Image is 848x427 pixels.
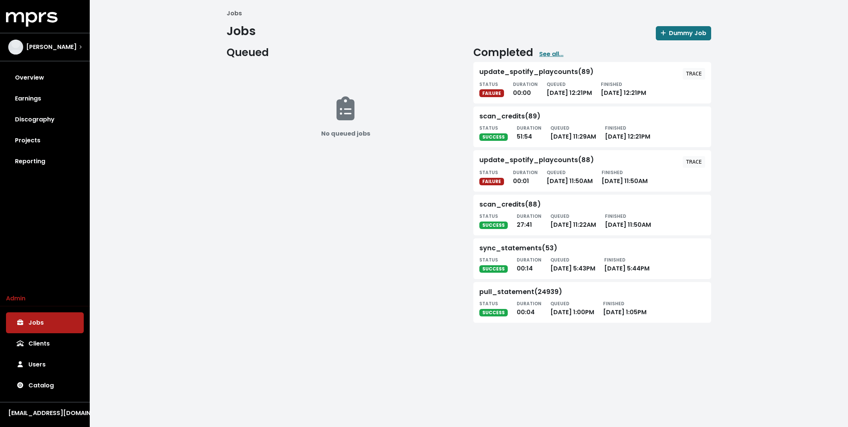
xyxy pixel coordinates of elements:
[517,255,541,273] div: 00:14
[26,43,77,52] span: [PERSON_NAME]
[517,123,541,141] div: 51:54
[479,89,504,97] span: FAILURE
[6,375,84,396] a: Catalog
[547,168,593,186] div: [DATE] 11:50AM
[479,222,508,229] span: SUCCESS
[479,68,593,77] div: update_spotify_playcounts(89)
[602,169,623,176] small: FINISHED
[479,265,508,273] span: SUCCESS
[550,123,596,141] div: [DATE] 11:29AM
[603,300,624,307] small: FINISHED
[605,125,626,131] small: FINISHED
[513,81,538,87] small: DURATION
[479,288,562,296] div: pull_statement(24939)
[547,169,566,176] small: QUEUED
[227,9,242,18] li: Jobs
[547,80,592,98] div: [DATE] 12:21PM
[517,211,541,229] div: 27:41
[227,24,256,38] h1: Jobs
[8,40,23,55] img: The selected account / producer
[550,299,594,317] div: [DATE] 1:00PM
[479,112,540,120] div: scan_credits(89)
[605,123,650,141] div: [DATE] 12:21PM
[513,168,538,186] div: 00:01
[6,354,84,375] a: Users
[517,299,541,317] div: 00:04
[479,309,508,316] span: SUCCESS
[517,213,541,219] small: DURATION
[227,46,464,59] h2: Queued
[479,133,508,141] span: SUCCESS
[517,257,541,263] small: DURATION
[517,125,541,131] small: DURATION
[479,125,498,131] small: STATUS
[656,26,711,40] button: Dummy Job
[6,151,84,172] a: Reporting
[479,169,498,176] small: STATUS
[550,213,569,219] small: QUEUED
[479,257,498,263] small: STATUS
[550,300,569,307] small: QUEUED
[550,257,569,263] small: QUEUED
[686,159,702,165] tt: TRACE
[479,300,498,307] small: STATUS
[603,299,646,317] div: [DATE] 1:05PM
[8,409,82,418] div: [EMAIL_ADDRESS][DOMAIN_NAME]
[6,408,84,418] button: [EMAIL_ADDRESS][DOMAIN_NAME]
[683,68,705,80] button: TRACE
[547,81,566,87] small: QUEUED
[550,125,569,131] small: QUEUED
[6,333,84,354] a: Clients
[601,81,622,87] small: FINISHED
[550,211,596,229] div: [DATE] 11:22AM
[6,67,84,88] a: Overview
[473,46,533,59] h2: Completed
[479,244,557,252] div: sync_statements(53)
[513,80,538,98] div: 00:00
[479,213,498,219] small: STATUS
[686,71,702,77] tt: TRACE
[321,129,370,138] b: No queued jobs
[6,130,84,151] a: Projects
[604,257,626,263] small: FINISHED
[604,255,649,273] div: [DATE] 5:44PM
[513,169,538,176] small: DURATION
[6,109,84,130] a: Discography
[479,178,504,185] span: FAILURE
[6,15,58,23] a: mprs logo
[683,156,705,168] button: TRACE
[661,29,706,37] span: Dummy Job
[605,211,651,229] div: [DATE] 11:50AM
[605,213,626,219] small: FINISHED
[539,50,563,59] a: See all...
[517,300,541,307] small: DURATION
[479,156,594,165] div: update_spotify_playcounts(88)
[227,9,711,18] nav: breadcrumb
[602,168,648,186] div: [DATE] 11:50AM
[601,80,646,98] div: [DATE] 12:21PM
[479,201,541,208] div: scan_credits(88)
[550,255,595,273] div: [DATE] 5:43PM
[479,81,498,87] small: STATUS
[6,88,84,109] a: Earnings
